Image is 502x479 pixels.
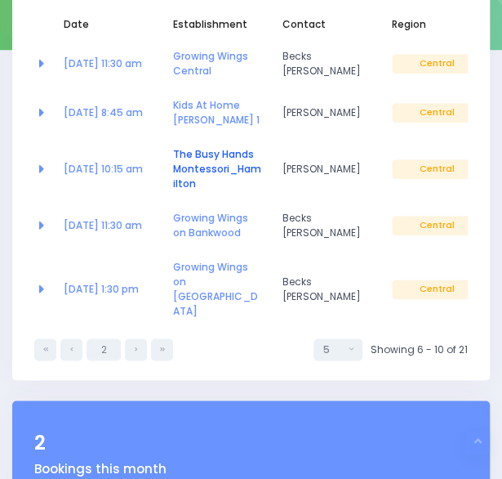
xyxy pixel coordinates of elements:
span: Central [392,54,482,74]
div: 5 [323,342,344,357]
td: Central [382,88,482,137]
td: <a href="https://app.stjis.org.nz/establishments/201016" class="font-weight-bold">The Busy Hands ... [163,137,273,201]
td: <a href="https://app.stjis.org.nz/bookings/523845" class="font-weight-bold">24 Sep at 11:30 am</a> [54,39,163,88]
span: Central [392,103,482,123]
td: <a href="https://app.stjis.org.nz/bookings/523831" class="font-weight-bold">25 Sep at 8:45 am</a> [54,88,163,137]
td: Central [382,137,482,201]
span: [PERSON_NAME] [282,105,372,120]
span: Region [392,17,482,32]
button: Select page size [313,338,362,360]
span: Establishment [173,17,263,32]
span: Date [64,17,153,32]
a: Kids At Home [PERSON_NAME] 1 [173,98,260,127]
a: First [34,338,56,360]
span: Becks [PERSON_NAME] [282,275,372,304]
td: Central [382,39,482,88]
a: [DATE] 10:15 am [64,162,143,176]
td: Mizra Abdeen [273,137,382,201]
td: Becks Crabb [273,39,382,88]
span: Central [392,280,482,299]
span: Showing 6 - 10 of 21 [371,342,468,357]
input: Page number [87,338,121,360]
span: Central [392,159,482,179]
a: [DATE] 1:30 pm [64,282,139,296]
a: Last [151,338,173,360]
a: The Busy Hands Montessori_Hamilton [173,147,261,190]
td: <a href="https://app.stjis.org.nz/establishments/208657" class="font-weight-bold">Growing Wings o... [163,250,273,329]
a: Previous [60,338,82,360]
td: <a href="https://app.stjis.org.nz/bookings/523844" class="font-weight-bold">25 Sep at 1:30 pm</a> [54,250,163,329]
td: <a href="https://app.stjis.org.nz/establishments/209101" class="font-weight-bold">Growing Wings C... [163,39,273,88]
span: Becks [PERSON_NAME] [282,49,372,78]
div: 2 [34,428,468,457]
td: <a href="https://app.stjis.org.nz/establishments/207904" class="font-weight-bold">Kids At Home Ha... [163,88,273,137]
a: Growing Wings Central [173,49,248,78]
td: Linda Mataiti [273,88,382,137]
td: <a href="https://app.stjis.org.nz/establishments/208658" class="font-weight-bold">Growing Wings o... [163,201,273,250]
a: [DATE] 11:30 am [64,56,142,70]
a: Next [125,338,147,360]
a: [DATE] 8:45 am [64,105,143,119]
span: [PERSON_NAME] [282,162,372,177]
span: Central [392,216,482,235]
a: [DATE] 11:30 am [64,218,142,232]
a: Growing Wings on [GEOGRAPHIC_DATA] [173,260,258,318]
td: Becks Crabb [273,250,382,329]
td: Central [382,201,482,250]
a: Growing Wings on Bankwood [173,211,248,239]
div: Bookings this month [34,459,468,478]
td: Becks Crabb [273,201,382,250]
td: <a href="https://app.stjis.org.nz/bookings/523843" class="font-weight-bold">25 Sep at 11:30 am</a> [54,201,163,250]
span: Contact [282,17,372,32]
td: Central [382,250,482,329]
td: <a href="https://app.stjis.org.nz/bookings/523828" class="font-weight-bold">25 Sep at 10:15 am</a> [54,137,163,201]
span: Becks [PERSON_NAME] [282,211,372,240]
